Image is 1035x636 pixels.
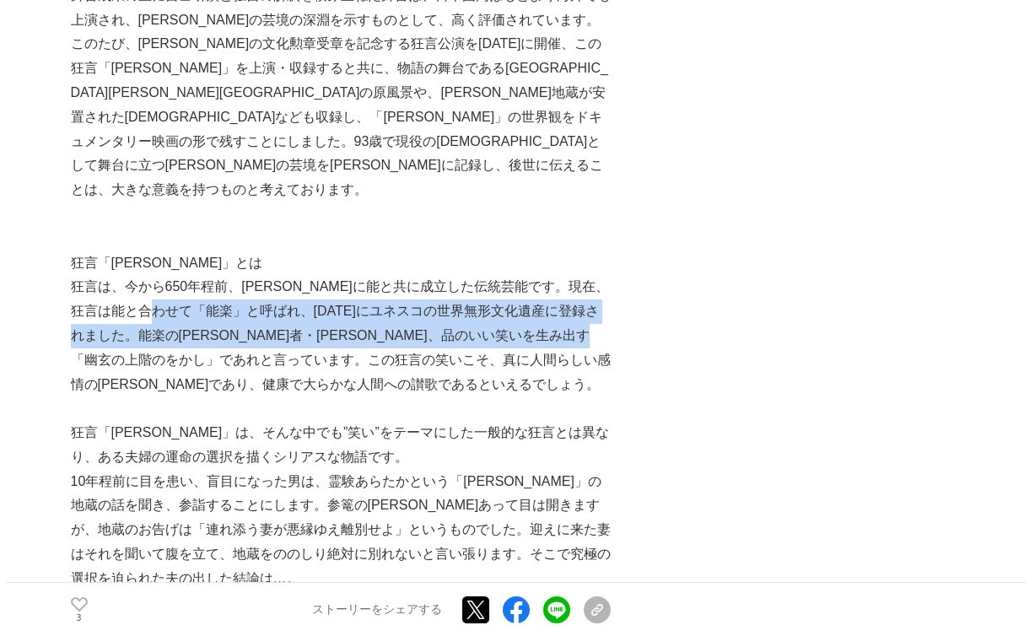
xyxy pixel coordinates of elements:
[71,470,611,591] p: 10年程前に目を患い、盲目になった男は、霊験あらたかという「[PERSON_NAME]」の地蔵の話を聞き、参詣することにします。参篭の[PERSON_NAME]あって目は開きますが、地蔵のお告げ...
[71,32,611,202] p: このたび、[PERSON_NAME]の文化勲章受章を記念する狂言公演を[DATE]に開催、この狂言「[PERSON_NAME]」を上演・収録すると共に、物語の舞台である[GEOGRAPHIC_D...
[71,251,611,276] p: 狂言「[PERSON_NAME]」とは
[71,613,88,622] p: 3
[312,602,442,617] p: ストーリーをシェアする
[71,421,611,470] p: 狂言「[PERSON_NAME]」は、そんな中でも”笑い”をテーマにした一般的な狂言とは異なり、ある夫婦の運命の選択を描くシリアスな物語です。
[71,275,611,396] p: 狂言は、今から650年程前、[PERSON_NAME]に能と共に成立した伝統芸能です。現在、狂言は能と合わせて「能楽」と呼ばれ、[DATE]にユネスコの世界無形文化遺産に登録されました。能楽の[...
